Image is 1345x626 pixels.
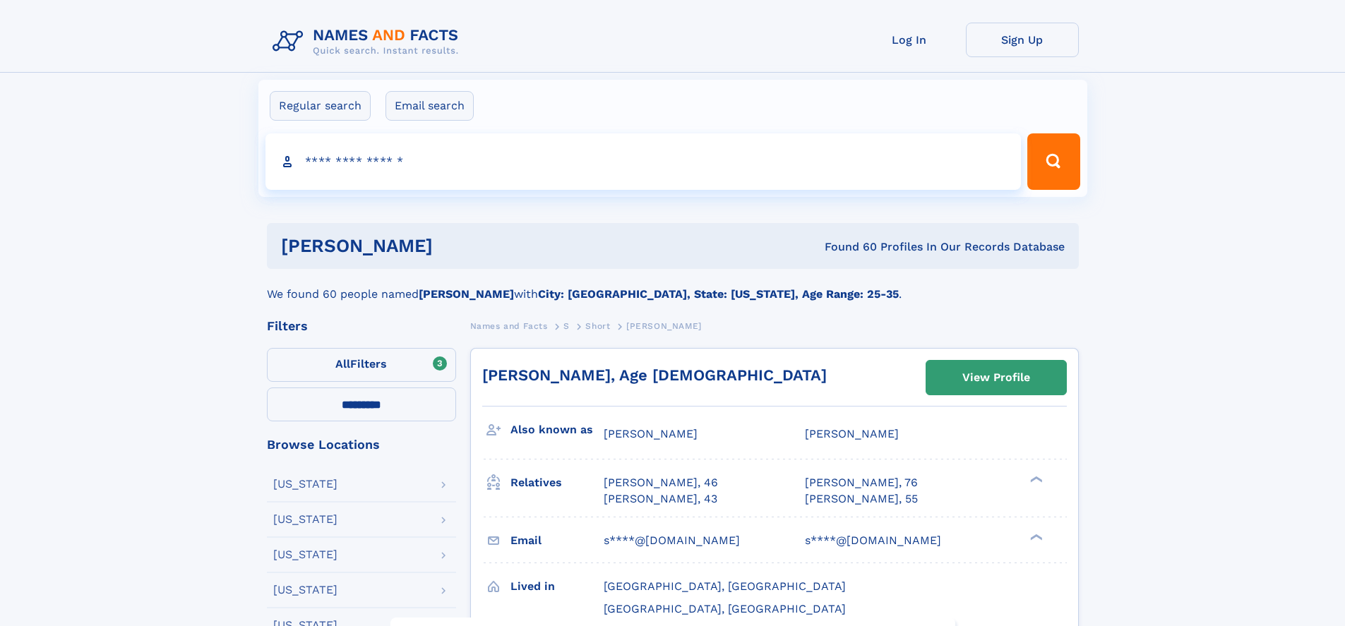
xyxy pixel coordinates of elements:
button: Search Button [1027,133,1080,190]
b: [PERSON_NAME] [419,287,514,301]
a: Names and Facts [470,317,548,335]
span: [PERSON_NAME] [604,427,698,440]
div: We found 60 people named with . [267,269,1079,303]
input: search input [265,133,1022,190]
span: Short [585,321,610,331]
h3: Also known as [510,418,604,442]
a: View Profile [926,361,1066,395]
b: City: [GEOGRAPHIC_DATA], State: [US_STATE], Age Range: 25-35 [538,287,899,301]
span: [PERSON_NAME] [805,427,899,440]
a: Short [585,317,610,335]
img: Logo Names and Facts [267,23,470,61]
div: Found 60 Profiles In Our Records Database [628,239,1065,255]
a: [PERSON_NAME], Age [DEMOGRAPHIC_DATA] [482,366,827,384]
a: Log In [853,23,966,57]
div: View Profile [962,361,1030,394]
h3: Relatives [510,471,604,495]
a: [PERSON_NAME], 55 [805,491,918,507]
span: [GEOGRAPHIC_DATA], [GEOGRAPHIC_DATA] [604,602,846,615]
a: [PERSON_NAME], 46 [604,475,718,490]
div: [US_STATE] [273,549,337,560]
div: ❯ [1027,532,1044,541]
span: All [335,357,350,371]
span: [GEOGRAPHIC_DATA], [GEOGRAPHIC_DATA] [604,579,846,593]
span: [PERSON_NAME] [626,321,702,331]
h3: Email [510,529,604,553]
div: ❯ [1027,475,1044,484]
div: [US_STATE] [273,478,337,490]
h1: [PERSON_NAME] [281,237,629,255]
h3: Lived in [510,574,604,598]
label: Filters [267,348,456,382]
label: Regular search [270,91,371,121]
div: Filters [267,320,456,332]
a: [PERSON_NAME], 76 [805,475,918,490]
label: Email search [385,91,474,121]
span: S [563,321,570,331]
a: S [563,317,570,335]
a: Sign Up [966,23,1079,57]
a: [PERSON_NAME], 43 [604,491,717,507]
div: [US_STATE] [273,584,337,596]
div: [US_STATE] [273,514,337,525]
div: Browse Locations [267,438,456,451]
